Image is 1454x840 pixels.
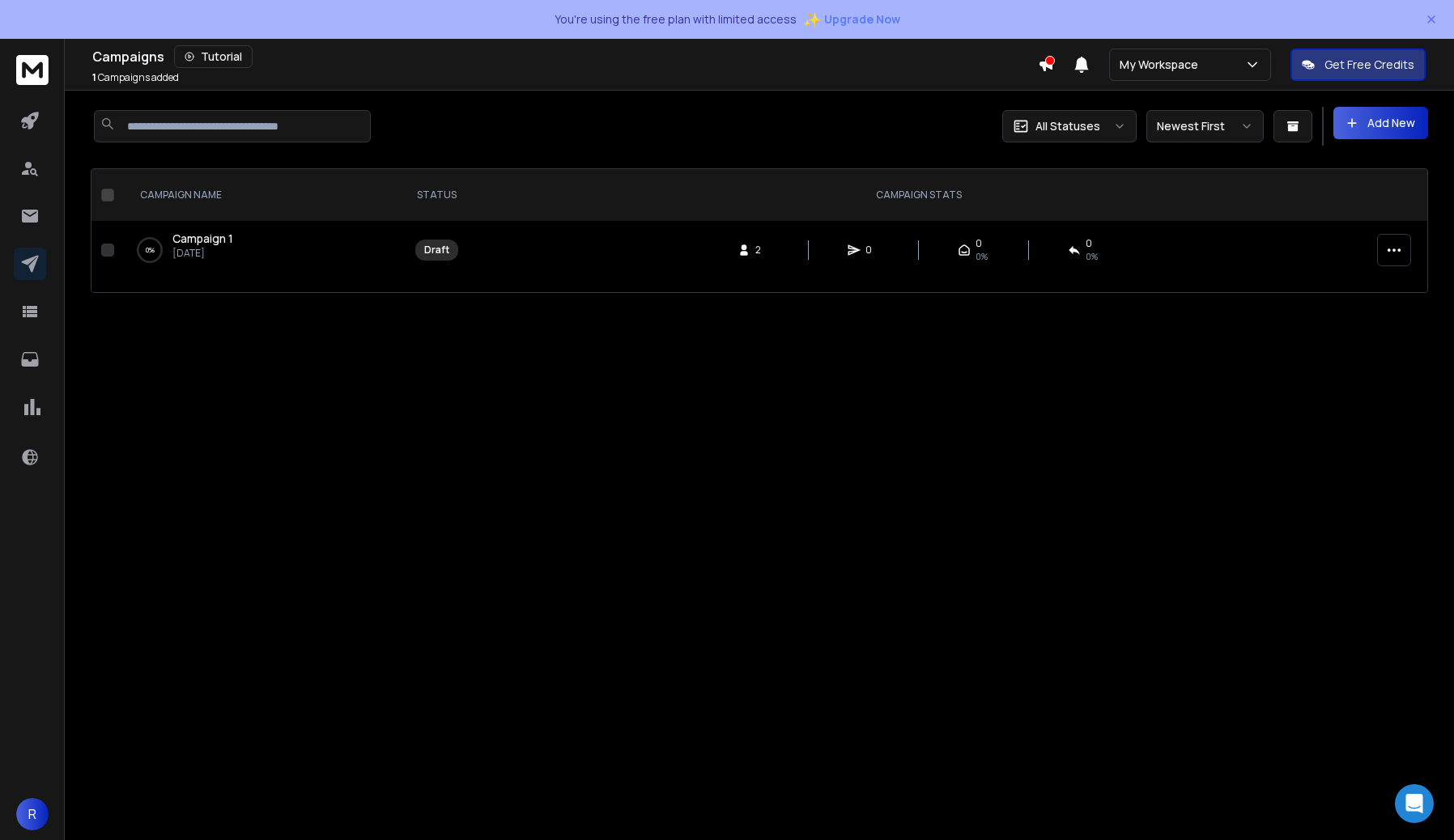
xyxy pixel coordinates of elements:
[976,250,988,263] span: 0%
[1290,49,1426,81] button: Get Free Credits
[1086,250,1098,263] span: 0%
[976,237,982,250] span: 0
[1324,57,1414,73] p: Get Free Credits
[92,70,96,84] span: 1
[16,798,49,830] button: R
[424,244,449,257] div: Draft
[803,3,900,36] button: ✨Upgrade Now
[172,231,233,246] span: Campaign 1
[92,71,179,84] p: Campaigns added
[92,45,1038,68] div: Campaigns
[1086,237,1092,250] span: 0
[865,244,882,257] span: 0
[803,8,821,31] span: ✨
[1395,784,1434,823] div: Open Intercom Messenger
[146,242,155,258] p: 0 %
[1146,110,1264,142] button: Newest First
[172,247,233,260] p: [DATE]
[404,169,470,221] th: STATUS
[174,45,253,68] button: Tutorial
[1333,107,1428,139] button: Add New
[121,169,404,221] th: CAMPAIGN NAME
[121,221,404,279] td: 0%Campaign 1[DATE]
[755,244,772,257] span: 2
[555,11,797,28] p: You're using the free plan with limited access
[172,231,233,247] a: Campaign 1
[1120,57,1205,73] p: My Workspace
[470,169,1367,221] th: CAMPAIGN STATS
[1035,118,1100,134] p: All Statuses
[824,11,900,28] span: Upgrade Now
